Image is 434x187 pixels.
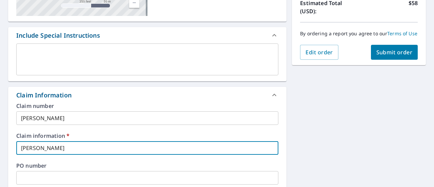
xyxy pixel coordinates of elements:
div: Claim Information [8,87,287,103]
div: Include Special Instructions [8,27,287,43]
button: Submit order [371,45,418,60]
button: Edit order [300,45,338,60]
span: Edit order [305,49,333,56]
div: Claim Information [16,91,72,100]
a: Terms of Use [387,30,417,37]
span: Submit order [376,49,413,56]
label: Claim number [16,103,278,109]
p: By ordering a report you agree to our [300,31,418,37]
div: Include Special Instructions [16,31,100,40]
label: PO number [16,163,278,168]
label: Claim information [16,133,278,138]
